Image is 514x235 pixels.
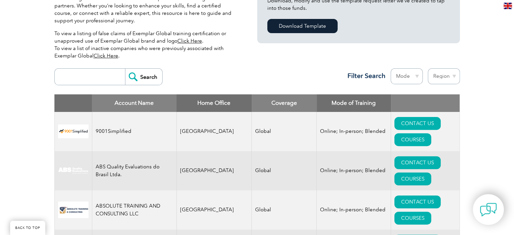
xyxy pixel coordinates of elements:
[394,117,441,130] a: CONTACT US
[125,69,162,85] input: Search
[92,94,176,112] th: Account Name: activate to sort column descending
[317,112,391,151] td: Online; In-person; Blended
[176,112,252,151] td: [GEOGRAPHIC_DATA]
[394,172,431,185] a: COURSES
[92,112,176,151] td: 9001Simplified
[343,72,386,80] h3: Filter Search
[92,151,176,190] td: ABS Quality Evaluations do Brasil Ltda.
[54,30,237,60] p: To view a listing of false claims of Exemplar Global training certification or unapproved use of ...
[391,94,460,112] th: : activate to sort column ascending
[394,133,431,146] a: COURSES
[92,190,176,230] td: ABSOLUTE TRAINING AND CONSULTING LLC
[317,151,391,190] td: Online; In-person; Blended
[252,190,317,230] td: Global
[58,124,89,138] img: 37c9c059-616f-eb11-a812-002248153038-logo.png
[252,94,317,112] th: Coverage: activate to sort column ascending
[176,94,252,112] th: Home Office: activate to sort column ascending
[58,167,89,174] img: c92924ac-d9bc-ea11-a814-000d3a79823d-logo.jpg
[176,151,252,190] td: [GEOGRAPHIC_DATA]
[177,38,202,44] a: Click Here
[58,202,89,218] img: 16e092f6-eadd-ed11-a7c6-00224814fd52-logo.png
[394,195,441,208] a: CONTACT US
[317,190,391,230] td: Online; In-person; Blended
[317,94,391,112] th: Mode of Training: activate to sort column ascending
[504,3,512,9] img: en
[10,221,45,235] a: BACK TO TOP
[94,53,118,59] a: Click Here
[176,190,252,230] td: [GEOGRAPHIC_DATA]
[480,201,497,218] img: contact-chat.png
[267,19,338,33] a: Download Template
[394,212,431,225] a: COURSES
[252,112,317,151] td: Global
[394,156,441,169] a: CONTACT US
[252,151,317,190] td: Global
